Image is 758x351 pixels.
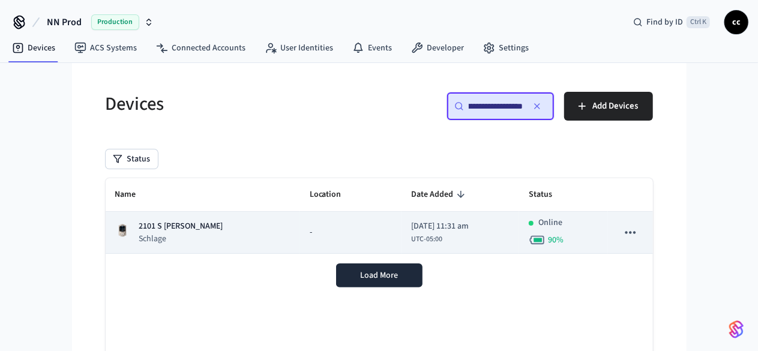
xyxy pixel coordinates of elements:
button: cc [724,10,748,34]
img: SeamLogoGradient.69752ec5.svg [729,320,744,339]
span: Status [529,185,568,204]
a: User Identities [255,37,343,59]
table: sticky table [106,178,653,254]
span: Add Devices [593,98,639,114]
span: - [310,226,312,239]
img: Schlage Sense Smart Deadbolt with Camelot Trim, Front [115,223,130,238]
a: Connected Accounts [146,37,255,59]
span: UTC-05:00 [411,234,442,245]
button: Load More [336,263,423,287]
span: 90 % [548,234,564,246]
span: Regístrate con Facebook [50,149,139,158]
img: Email [5,163,34,172]
a: Events [343,37,402,59]
span: Regístrate con Google [40,136,120,145]
img: Facebook [5,149,50,159]
span: Location [310,185,357,204]
span: Ctrl K [687,16,710,28]
img: Apple [5,176,35,185]
button: Add Devices [564,92,653,121]
span: Regístrate con Email [34,163,109,172]
span: Name [115,185,152,204]
span: Load More [360,269,398,281]
p: Schlage [139,233,223,245]
img: Google [5,136,40,146]
span: cashback [110,74,146,85]
a: Developer [402,37,474,59]
div: Find by IDCtrl K [624,11,720,33]
span: NN Prod [47,15,82,29]
a: ACS Systems [65,37,146,59]
span: Find by ID [646,16,683,28]
span: Regístrate ahora [5,117,64,126]
span: [DATE] 11:31 am [411,220,469,233]
span: Iniciar sesión [5,97,52,106]
span: Production [91,14,139,30]
span: Regístrate ahora [5,97,64,106]
div: America/Bogota [411,220,469,245]
span: Regístrate con Apple [35,176,109,185]
p: 2101 S [PERSON_NAME] [139,220,223,233]
button: Status [106,149,158,169]
span: cc [726,11,747,33]
h5: Devices [106,92,372,116]
a: Settings [474,37,538,59]
span: Ver ahorros [5,77,46,86]
a: Devices [2,37,65,59]
p: Online [538,217,562,229]
span: Date Added [411,185,469,204]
